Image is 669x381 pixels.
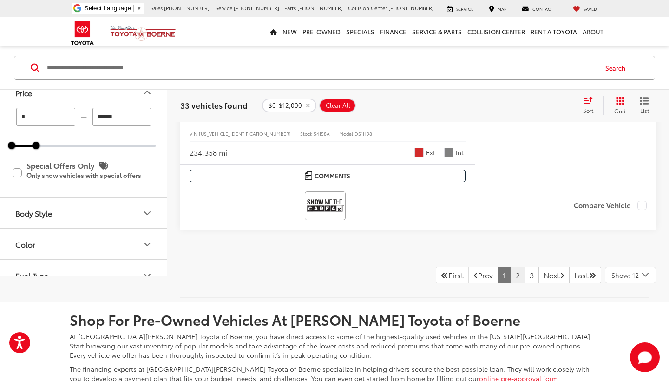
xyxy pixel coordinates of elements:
a: NextNext Page [538,267,570,283]
div: Color [142,239,153,250]
div: Color [15,240,35,249]
span: Model: [339,130,354,137]
span: [PHONE_NUMBER] [388,4,434,12]
span: VIN: [190,130,199,137]
span: Parts [284,4,296,12]
div: Price [15,88,32,97]
a: 3 [525,267,539,283]
span: Contact [532,6,553,12]
a: Map [482,5,513,13]
span: [PHONE_NUMBER] [234,4,279,12]
label: Compare Vehicle [574,201,647,210]
h2: Shop For Pre-Owned Vehicles At [PERSON_NAME] Toyota of Boerne [70,312,599,327]
i: First Page [441,271,448,279]
a: New [280,17,300,46]
span: Stock: [300,130,314,137]
a: About [580,17,606,46]
div: Fuel Type [142,270,153,281]
button: Clear All [319,99,356,112]
input: maximum Buy price [92,108,151,126]
span: Comments [315,171,350,180]
span: Ext. [426,148,437,157]
img: Toyota [65,18,100,48]
a: Specials [343,17,377,46]
i: Last Page [589,271,596,279]
span: Int. [456,148,466,157]
i: Previous Page [473,271,478,279]
span: Gray [444,148,453,157]
a: First PageFirst [436,267,469,283]
a: Finance [377,17,409,46]
button: Select number of vehicles per page [605,267,656,283]
span: Service [456,6,473,12]
span: Show: 12 [611,270,639,280]
span: Select Language [85,5,131,12]
button: Body StyleBody Style [0,198,168,229]
button: Comments [190,170,466,182]
a: Home [267,17,280,46]
span: — [78,113,90,121]
i: Next Page [560,271,564,279]
span: Map [498,6,506,12]
div: Price [142,87,153,99]
span: Clear All [326,102,350,109]
img: View CARFAX report [307,193,344,218]
a: Rent a Toyota [528,17,580,46]
span: ​ [133,5,134,12]
span: Saved [584,6,597,12]
input: Search by Make, Model, or Keyword [46,57,597,79]
span: Sort [583,106,593,114]
a: Pre-Owned [300,17,343,46]
input: minimum Buy price [16,108,75,126]
span: $0-$12,000 [269,102,302,109]
a: Service [440,5,480,13]
p: Only show vehicles with special offers [26,172,155,179]
a: Service & Parts: Opens in a new tab [409,17,465,46]
span: 33 vehicles found [180,99,248,111]
button: Fuel TypeFuel Type [0,261,168,291]
a: Select Language​ [85,5,142,12]
button: remove 0-12000 [262,99,316,112]
span: Collision Center [348,4,387,12]
a: 1 [498,267,511,283]
img: Vic Vaughan Toyota of Boerne [110,25,176,41]
span: Sales [151,4,163,12]
button: Grid View [603,96,633,115]
img: Comments [305,171,312,179]
button: Select sort value [578,96,603,115]
p: At [GEOGRAPHIC_DATA][PERSON_NAME] Toyota of Boerne, you have direct access to some of the highest... [70,332,599,360]
span: [PHONE_NUMBER] [297,4,343,12]
span: List [640,106,649,114]
div: Body Style [142,208,153,219]
span: Grid [614,107,626,115]
button: List View [633,96,656,115]
a: 2 [511,267,525,283]
div: Body Style [15,209,52,218]
span: Inferno Red Crystal Pc/Mineral Gray Met Cc [414,148,424,157]
span: DS1H98 [354,130,372,137]
a: Contact [515,5,560,13]
a: My Saved Vehicles [566,5,604,13]
button: Search [597,56,639,79]
label: Special Offers Only [13,158,155,188]
span: Service [216,4,232,12]
span: 54158A [314,130,330,137]
div: Fuel Type [15,271,48,280]
a: Previous PagePrev [468,267,498,283]
button: Toggle Chat Window [630,342,660,372]
a: LastLast Page [569,267,601,283]
button: PricePrice [0,78,168,108]
a: Collision Center [465,17,528,46]
svg: Start Chat [630,342,660,372]
span: [PHONE_NUMBER] [164,4,210,12]
span: ▼ [136,5,142,12]
button: ColorColor [0,230,168,260]
span: [US_VEHICLE_IDENTIFICATION_NUMBER] [199,130,291,137]
div: 234,358 mi [190,147,227,158]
